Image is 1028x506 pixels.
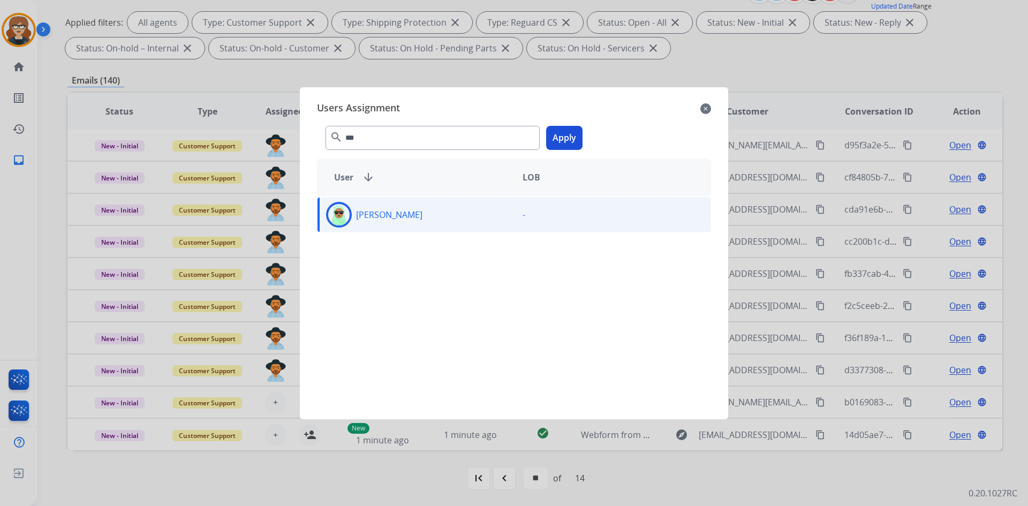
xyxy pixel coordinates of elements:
[330,131,343,144] mat-icon: search
[546,126,583,150] button: Apply
[362,171,375,184] mat-icon: arrow_downward
[523,171,540,184] span: LOB
[523,208,525,221] p: -
[317,100,400,117] span: Users Assignment
[700,102,711,115] mat-icon: close
[356,208,422,221] p: [PERSON_NAME]
[326,171,514,184] div: User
